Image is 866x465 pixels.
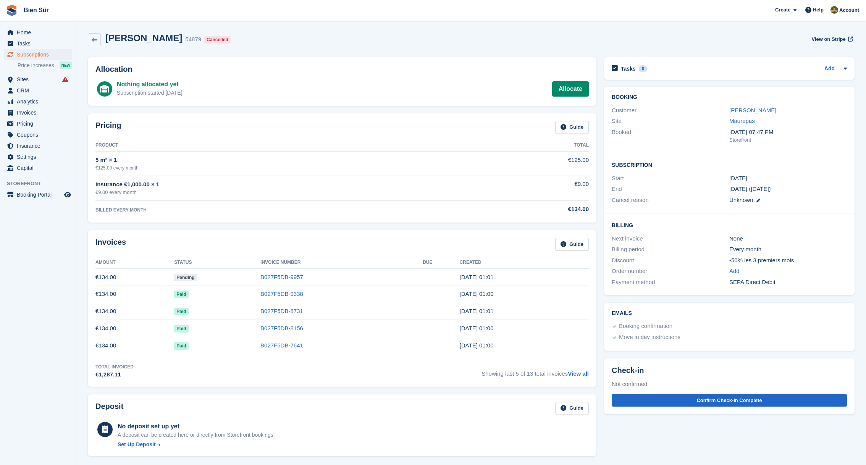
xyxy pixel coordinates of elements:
div: €1,287.11 [95,370,134,379]
a: B027F5DB-8156 [260,325,303,331]
td: €134.00 [95,320,174,337]
div: Order number [612,267,729,276]
h2: Billing [612,221,847,229]
td: €125.00 [468,152,589,176]
div: Booking confirmation [619,322,672,331]
div: €9.00 every month [95,189,468,196]
time: 2024-09-26 23:00:00 UTC [729,174,747,183]
span: Paid [174,342,188,350]
span: Paid [174,308,188,315]
a: [PERSON_NAME] [729,107,776,113]
span: CRM [17,85,63,96]
td: €134.00 [95,269,174,286]
td: €9.00 [468,176,589,200]
img: Matthieu Burnand [830,6,838,14]
h2: Pricing [95,121,121,134]
div: Site [612,117,729,126]
a: menu [4,118,72,129]
a: Price increases NEW [18,61,72,69]
button: Confirm Check-in Complete [612,394,847,407]
div: Cancel reason [612,196,729,205]
a: Add [729,267,740,276]
span: Help [813,6,824,14]
span: Home [17,27,63,38]
div: Subscription started [DATE] [117,89,183,97]
span: Price increases [18,62,54,69]
a: menu [4,129,72,140]
span: Create [775,6,790,14]
a: B027F5DB-7641 [260,342,303,349]
p: A deposit can be created here or directly from Storefront bookings. [118,431,275,439]
h2: [PERSON_NAME] [105,33,182,43]
a: Add [824,65,835,73]
th: Created [460,257,589,269]
span: Pending [174,274,197,281]
div: Billing period [612,245,729,254]
th: Due [423,257,459,269]
td: €134.00 [95,286,174,303]
a: menu [4,27,72,38]
h2: Booking [612,94,847,100]
div: None [729,234,847,243]
a: Set Up Deposit [118,441,275,449]
span: Insurance [17,140,63,151]
time: 2025-08-26 23:01:27 UTC [460,274,494,280]
a: B027F5DB-9338 [260,291,303,297]
div: €125.00 every month [95,165,468,171]
td: €134.00 [95,303,174,320]
h2: Deposit [95,402,123,415]
a: Guide [555,402,589,415]
div: Every month [729,245,847,254]
span: [DATE] ([DATE]) [729,186,771,192]
th: Invoice Number [260,257,423,269]
div: Discount [612,256,729,265]
time: 2025-07-26 23:00:13 UTC [460,291,494,297]
th: Status [174,257,260,269]
div: Next invoice [612,234,729,243]
span: Account [839,6,859,14]
span: Unknown [729,197,753,203]
h2: Emails [612,310,847,316]
div: Set Up Deposit [118,441,156,449]
div: SEPA Direct Debit [729,278,847,287]
div: BILLED EVERY MONTH [95,207,468,213]
div: Cancelled [204,36,231,44]
span: Subscriptions [17,49,63,60]
div: Customer [612,106,729,115]
span: Paid [174,291,188,298]
a: Preview store [63,190,72,199]
a: Guide [555,121,589,134]
div: Nothing allocated yet [117,80,183,89]
a: View on Stripe [808,33,855,45]
a: menu [4,74,72,85]
a: B027F5DB-8731 [260,308,303,314]
div: Move in day instructions [619,333,680,342]
th: Product [95,139,468,152]
a: menu [4,96,72,107]
th: Total [468,139,589,152]
div: Storefront [729,136,847,144]
a: menu [4,140,72,151]
span: View on Stripe [811,36,845,43]
h2: Tasks [621,65,636,72]
a: menu [4,85,72,96]
div: Not confirmed [612,379,847,389]
a: menu [4,189,72,200]
span: Paid [174,325,188,333]
a: Bien Sûr [21,4,52,16]
a: menu [4,107,72,118]
span: Settings [17,152,63,162]
div: NEW [60,61,72,69]
a: menu [4,152,72,162]
a: View all [568,370,589,377]
div: 54879 [185,35,201,44]
a: Maurepas [729,118,755,124]
h2: Invoices [95,238,126,250]
div: Total Invoiced [95,363,134,370]
h2: Subscription [612,161,847,168]
span: Showing last 5 of 13 total invoices [481,363,589,379]
div: No deposit set up yet [118,422,275,431]
span: Tasks [17,38,63,49]
i: Smart entry sync failures have occurred [62,76,68,82]
a: menu [4,163,72,173]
